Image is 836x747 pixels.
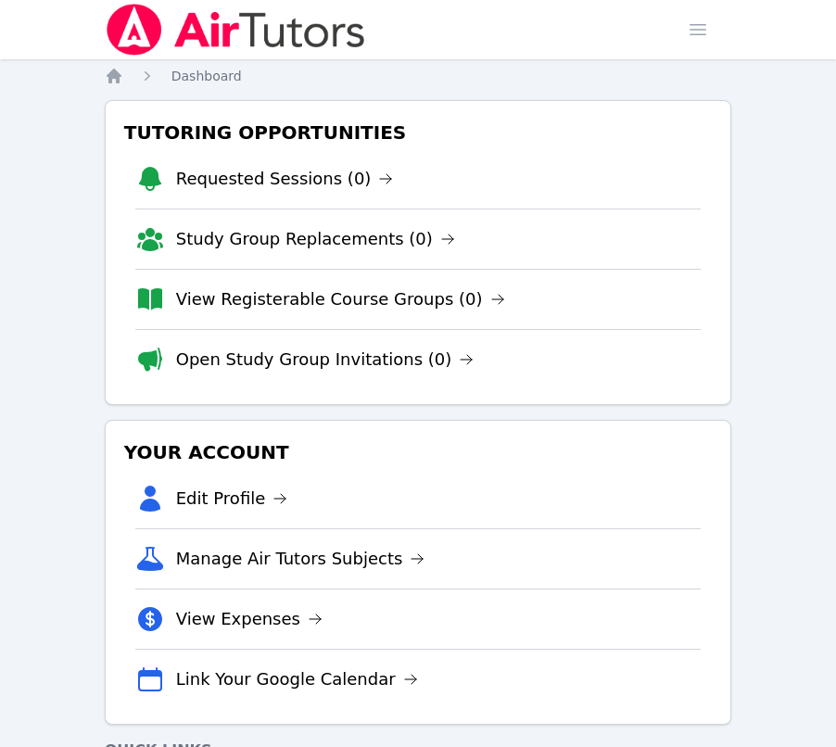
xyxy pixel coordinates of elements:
[105,4,367,56] img: Air Tutors
[176,606,323,632] a: View Expenses
[176,166,394,192] a: Requested Sessions (0)
[171,69,242,83] span: Dashboard
[176,347,475,373] a: Open Study Group Invitations (0)
[176,226,455,252] a: Study Group Replacements (0)
[120,436,716,469] h3: Your Account
[176,546,425,572] a: Manage Air Tutors Subjects
[176,286,505,312] a: View Registerable Course Groups (0)
[176,486,288,512] a: Edit Profile
[171,67,242,85] a: Dashboard
[176,666,418,692] a: Link Your Google Calendar
[120,116,716,149] h3: Tutoring Opportunities
[105,67,732,85] nav: Breadcrumb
